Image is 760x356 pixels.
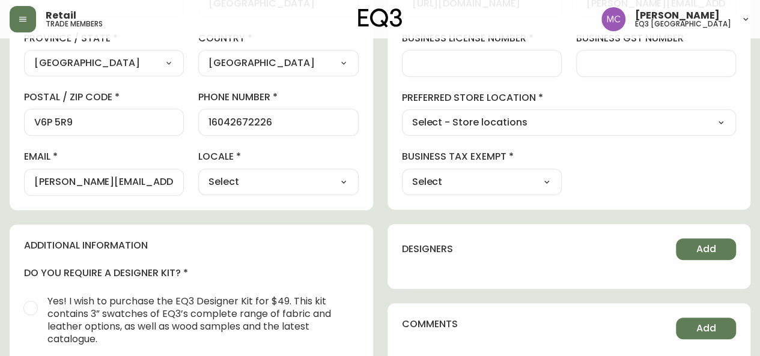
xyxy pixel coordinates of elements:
span: Add [696,243,716,256]
h5: trade members [46,20,103,28]
button: Add [676,318,736,339]
h4: do you require a designer kit? [24,267,359,280]
span: [PERSON_NAME] [635,11,720,20]
h5: eq3 [GEOGRAPHIC_DATA] [635,20,731,28]
span: Yes! I wish to purchase the EQ3 Designer Kit for $49. This kit contains 3” swatches of EQ3’s comp... [47,295,349,345]
img: 6dbdb61c5655a9a555815750a11666cc [601,7,625,31]
button: Add [676,238,736,260]
h4: designers [402,243,453,256]
label: email [24,150,184,163]
h4: additional information [24,239,359,252]
label: postal / zip code [24,91,184,104]
span: Add [696,322,716,335]
img: logo [358,8,403,28]
label: preferred store location [402,91,737,104]
label: locale [198,150,358,163]
label: phone number [198,91,358,104]
span: Retail [46,11,76,20]
label: business tax exempt [402,150,562,163]
h4: comments [402,318,458,331]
